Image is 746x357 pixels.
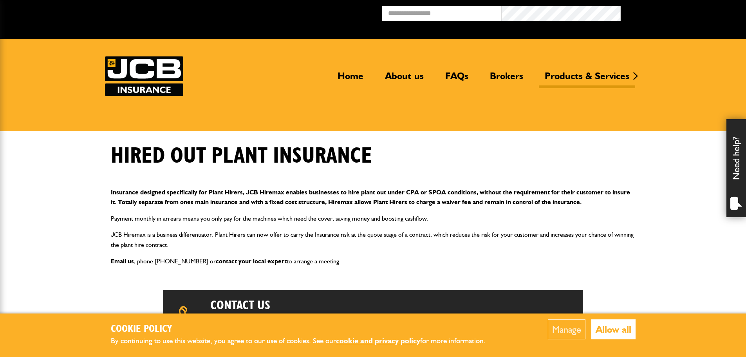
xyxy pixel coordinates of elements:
a: contact your local expert [216,257,287,265]
a: JCB Insurance Services [105,56,183,96]
h1: Hired out plant insurance [111,143,372,169]
a: 0800 141 2877 [210,312,255,333]
img: JCB Insurance Services logo [105,56,183,96]
p: Insurance designed specifically for Plant Hirers, JCB Hiremax enables businesses to hire plant ou... [111,187,636,207]
div: Need help? [726,119,746,217]
p: By continuing to use this website, you agree to our use of cookies. See our for more information. [111,335,499,347]
a: About us [379,70,430,88]
a: Email us [111,257,134,265]
span: e: [328,313,459,332]
p: JCB Hiremax is a business differentiator. Plant Hirers can now offer to carry the Insurance risk ... [111,230,636,250]
button: Allow all [591,319,636,339]
p: Payment monthly in arrears means you only pay for the machines which need the cover, saving money... [111,214,636,224]
a: cookie and privacy policy [336,336,420,345]
h2: Cookie Policy [111,323,499,335]
a: [EMAIL_ADDRESS][DOMAIN_NAME] [328,312,420,333]
a: Products & Services [539,70,635,88]
a: FAQs [439,70,474,88]
button: Broker Login [621,6,740,18]
span: t: [210,313,262,332]
a: Brokers [484,70,529,88]
button: Manage [548,319,585,339]
a: Home [332,70,369,88]
h2: Contact us [210,298,394,313]
p: , phone [PHONE_NUMBER] or to arrange a meeting. [111,256,636,266]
